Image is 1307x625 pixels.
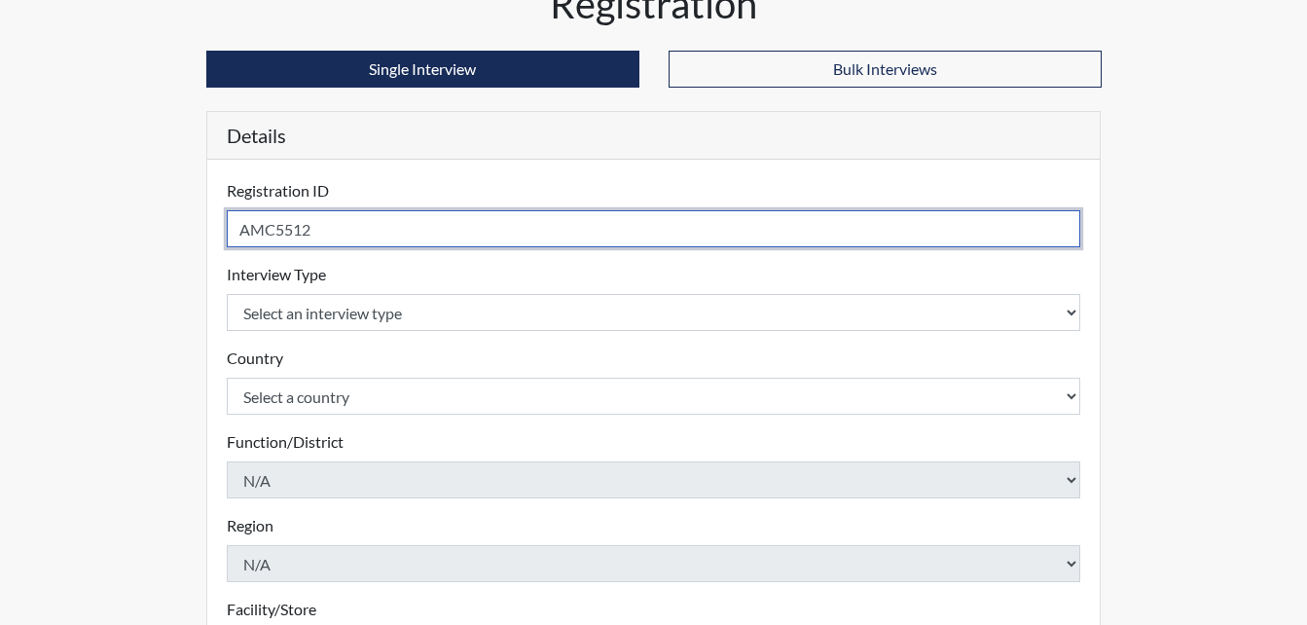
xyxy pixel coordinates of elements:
label: Interview Type [227,263,326,286]
label: Registration ID [227,179,329,202]
button: Bulk Interviews [669,51,1102,88]
button: Single Interview [206,51,639,88]
label: Region [227,514,273,537]
label: Function/District [227,430,344,454]
input: Insert a Registration ID, which needs to be a unique alphanumeric value for each interviewee [227,210,1081,247]
label: Country [227,347,283,370]
label: Facility/Store [227,598,316,621]
h5: Details [207,112,1101,160]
